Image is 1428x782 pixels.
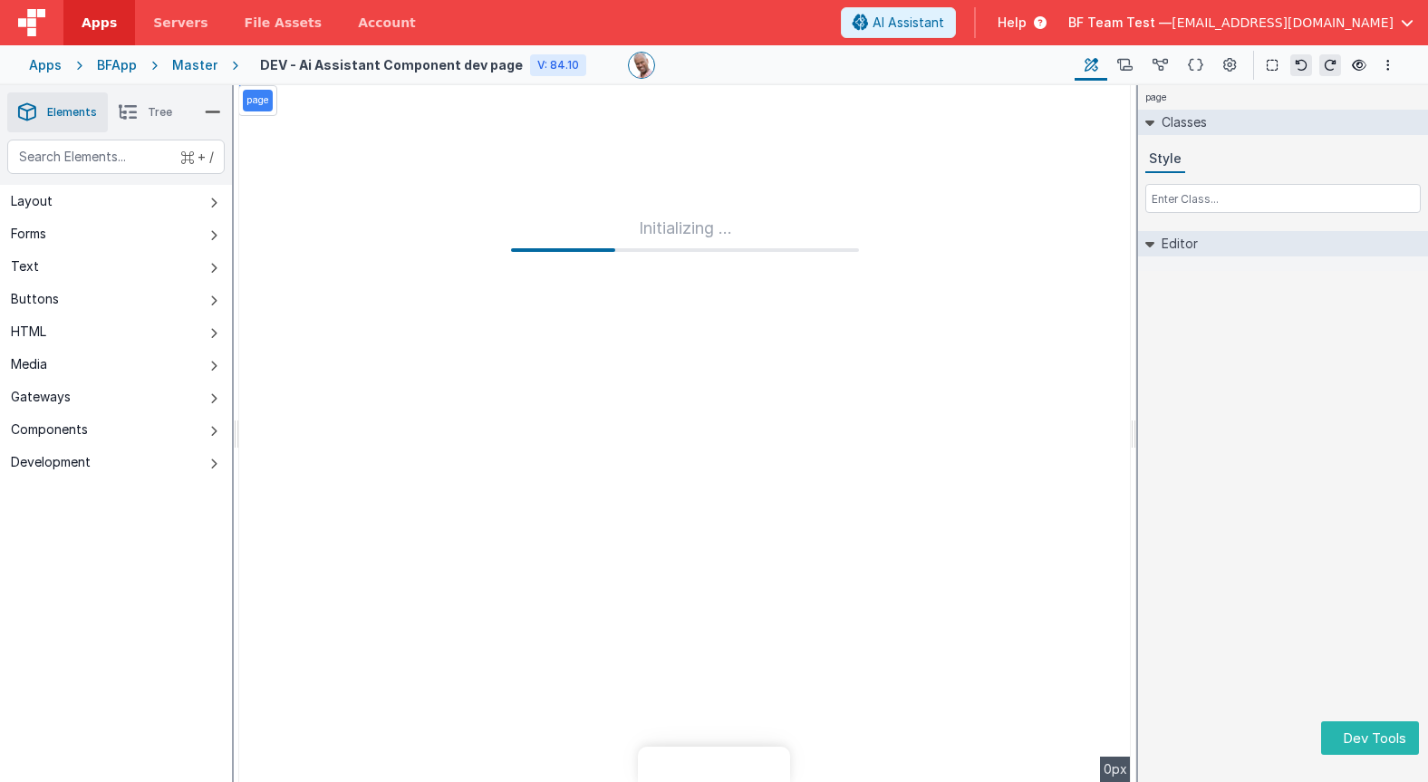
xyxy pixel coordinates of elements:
span: Servers [153,14,207,32]
button: AI Assistant [841,7,956,38]
h2: Editor [1154,231,1198,256]
div: Components [11,420,88,439]
span: AI Assistant [873,14,944,32]
div: HTML [11,323,46,341]
div: 0px [1100,757,1131,782]
div: --> [239,85,1131,782]
span: + / [181,140,214,174]
div: Gateways [11,388,71,406]
input: Enter Class... [1145,184,1421,213]
div: Text [11,257,39,275]
h4: page [1138,85,1174,110]
div: V: 84.10 [530,54,586,76]
div: Apps [29,56,62,74]
img: 11ac31fe5dc3d0eff3fbbbf7b26fa6e1 [629,53,654,78]
span: Apps [82,14,117,32]
button: BF Team Test — [EMAIL_ADDRESS][DOMAIN_NAME] [1068,14,1414,32]
button: Options [1377,54,1399,76]
span: Tree [148,105,172,120]
div: Buttons [11,290,59,308]
div: Development [11,453,91,471]
button: Style [1145,146,1185,173]
p: page [246,93,269,108]
div: Media [11,355,47,373]
span: File Assets [245,14,323,32]
input: Search Elements... [7,140,225,174]
span: [EMAIL_ADDRESS][DOMAIN_NAME] [1172,14,1394,32]
div: Forms [11,225,46,243]
button: Dev Tools [1321,721,1419,755]
div: Master [172,56,217,74]
h2: Classes [1154,110,1207,135]
div: Layout [11,192,53,210]
h4: DEV - Ai Assistant Component dev page [260,58,523,72]
span: BF Team Test — [1068,14,1172,32]
div: BFApp [97,56,137,74]
span: Help [998,14,1027,32]
span: Elements [47,105,97,120]
div: Initializing ... [511,216,859,252]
